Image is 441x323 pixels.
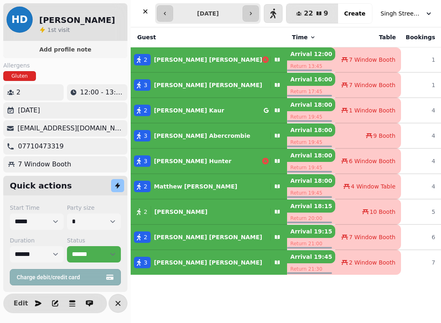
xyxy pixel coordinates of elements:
p: [PERSON_NAME] [PERSON_NAME] [154,81,262,89]
p: 7 Window Booth [18,159,71,169]
p: Arrival 18:00 [287,149,335,162]
p: Return 21:00 [287,238,335,249]
span: 6 Window Booth [349,157,395,165]
button: 2[PERSON_NAME] [PERSON_NAME] [131,50,287,70]
span: Time [292,33,307,41]
td: 4 [401,123,440,148]
span: 7 Window Booth [349,233,395,241]
p: [EMAIL_ADDRESS][DOMAIN_NAME] [18,123,124,133]
p: [PERSON_NAME] [154,208,207,216]
p: Return 19:45 [287,111,335,123]
button: 3[PERSON_NAME] [PERSON_NAME] [131,75,287,95]
td: 5 [401,199,440,224]
p: Return 17:45 [287,86,335,97]
td: 7 [401,250,440,275]
p: Matthew [PERSON_NAME] [154,182,237,191]
p: [PERSON_NAME] [PERSON_NAME] [154,56,262,64]
span: 2 [144,56,147,64]
span: Create [344,11,365,16]
span: 1 [47,27,51,33]
button: Add profile note [7,44,124,55]
td: 4 [401,98,440,123]
p: [PERSON_NAME] [PERSON_NAME] [154,258,262,267]
label: Status [67,236,121,244]
td: 1 [401,47,440,73]
span: Edit [16,300,26,307]
p: Return 21:30 [287,263,335,275]
td: 6 [401,224,440,250]
button: Charge debit/credit card [10,269,121,285]
p: [PERSON_NAME] [PERSON_NAME] [154,233,262,241]
button: 3[PERSON_NAME] [PERSON_NAME] [131,253,287,272]
p: 12:00 - 13:45 [80,87,124,97]
p: Arrival 18:00 [287,98,335,111]
button: 3[PERSON_NAME] Hunter [131,151,287,171]
p: Arrival 18:00 [287,174,335,187]
button: 2[PERSON_NAME] [PERSON_NAME] [131,227,287,247]
span: 3 [144,132,147,140]
p: [DATE] [18,105,40,115]
span: 2 [144,182,147,191]
th: Bookings [401,27,440,47]
span: 9 Booth [373,132,395,140]
span: Charge debit/credit card [17,274,104,280]
p: Return 13:45 [287,61,335,72]
label: Allergens [3,61,127,70]
span: 10 Booth [370,208,395,216]
p: 2 [16,87,20,97]
p: [PERSON_NAME] Abercrombie [154,132,250,140]
p: Arrival 19:45 [287,250,335,263]
button: Edit [13,295,29,312]
button: Time [292,33,316,41]
p: Arrival 18:15 [287,200,335,213]
span: 9 [324,10,328,17]
p: Arrival 12:00 [287,47,335,61]
td: 4 [401,148,440,174]
label: Duration [10,236,64,244]
span: HD [11,15,28,25]
p: [PERSON_NAME] Hunter [154,157,232,165]
p: Arrival 16:00 [287,73,335,86]
button: 2[PERSON_NAME] Kaur [131,101,287,120]
p: Return 20:00 [287,213,335,224]
span: 3 [144,81,147,89]
p: 07710473319 [18,141,64,151]
span: 4 Window Table [351,182,395,191]
button: 229 [286,4,338,23]
span: 22 [304,10,313,17]
p: Return 19:45 [287,162,335,173]
td: 4 [401,174,440,199]
span: 2 Window Booth [349,258,395,267]
span: 7 Window Booth [349,56,395,64]
p: Arrival 19:15 [287,225,335,238]
th: Guest [131,27,287,47]
span: 2 [144,208,147,216]
span: Add profile note [13,47,118,52]
span: 2 [144,106,147,114]
button: 2[PERSON_NAME] [131,202,287,222]
td: 1 [401,72,440,98]
button: 2Matthew [PERSON_NAME] [131,177,287,196]
p: [PERSON_NAME] Kaur [154,106,224,114]
span: 3 [144,157,147,165]
span: Singh Street Bruntsfield [381,9,421,18]
label: Party size [67,204,121,212]
span: 3 [144,258,147,267]
span: 1 Window Booth [349,106,395,114]
p: Gluten [11,73,28,79]
label: Start Time [10,204,64,212]
p: Return 19:45 [287,187,335,199]
p: visit [47,26,70,34]
h2: [PERSON_NAME] [39,14,115,26]
button: Singh Street Bruntsfield [376,6,438,21]
th: Table [335,27,401,47]
h2: Quick actions [10,180,72,191]
span: 2 [144,233,147,241]
span: st [51,27,58,33]
p: Return 19:45 [287,137,335,148]
span: 7 Window Booth [349,81,395,89]
button: Create [338,4,372,23]
p: Arrival 18:00 [287,123,335,137]
button: 3[PERSON_NAME] Abercrombie [131,126,287,146]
